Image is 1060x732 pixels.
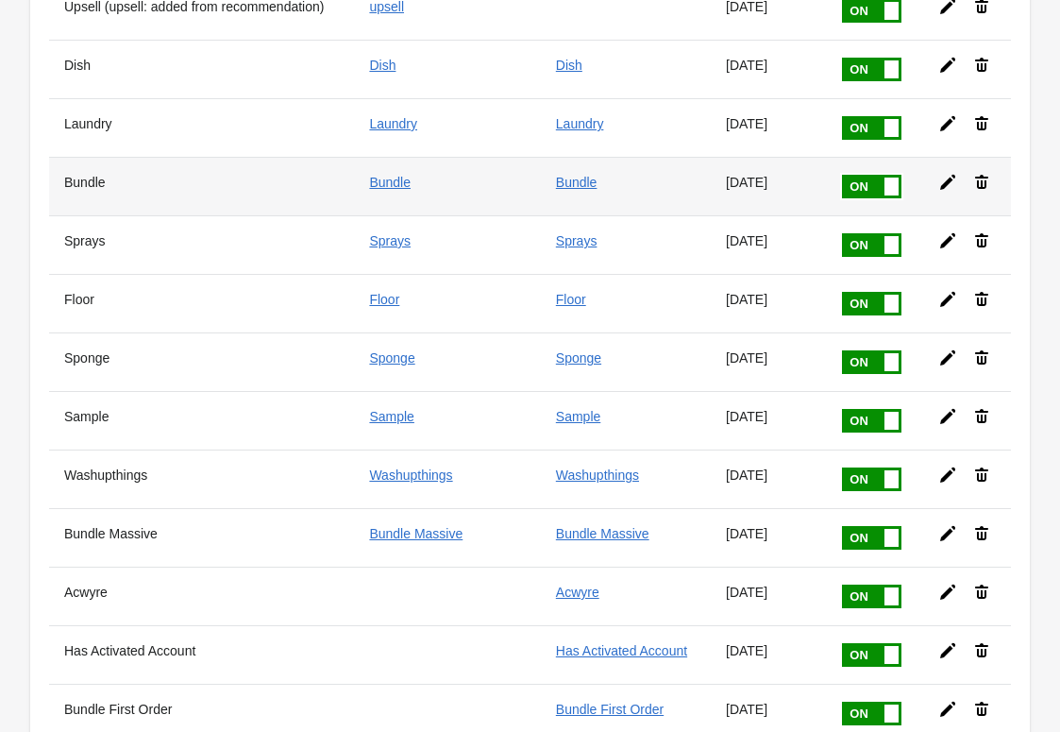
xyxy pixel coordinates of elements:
td: [DATE] [711,40,825,98]
a: Laundry [556,116,604,131]
a: Dish [556,58,582,73]
th: Floor [49,274,354,332]
a: Sample [369,409,413,424]
th: Dish [49,40,354,98]
td: [DATE] [711,450,825,508]
a: Acwyre [556,585,599,600]
td: [DATE] [711,215,825,274]
th: Bundle [49,157,354,215]
a: Sponge [556,350,601,366]
a: Bundle First Order [556,702,664,717]
th: Bundle Massive [49,508,354,567]
td: [DATE] [711,98,825,157]
td: [DATE] [711,274,825,332]
a: Floor [556,292,586,307]
th: Washupthings [49,450,354,508]
th: Sample [49,391,354,450]
a: Laundry [369,116,417,131]
th: Sprays [49,215,354,274]
a: Sponge [369,350,414,366]
th: Laundry [49,98,354,157]
th: Acwyre [49,567,354,625]
a: Sprays [369,233,411,248]
a: Sample [556,409,600,424]
a: Bundle Massive [556,526,649,541]
a: Bundle [369,175,411,190]
td: [DATE] [711,567,825,625]
a: Has Activated Account [556,643,687,658]
th: Has Activated Account [49,625,354,684]
a: Bundle Massive [369,526,463,541]
td: [DATE] [711,157,825,215]
td: [DATE] [711,391,825,450]
a: Sprays [556,233,597,248]
td: [DATE] [711,508,825,567]
a: Floor [369,292,399,307]
td: [DATE] [711,625,825,684]
a: Bundle [556,175,597,190]
th: Sponge [49,332,354,391]
a: Washupthings [369,468,452,483]
a: Dish [369,58,395,73]
a: Washupthings [556,468,639,483]
td: [DATE] [711,332,825,391]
